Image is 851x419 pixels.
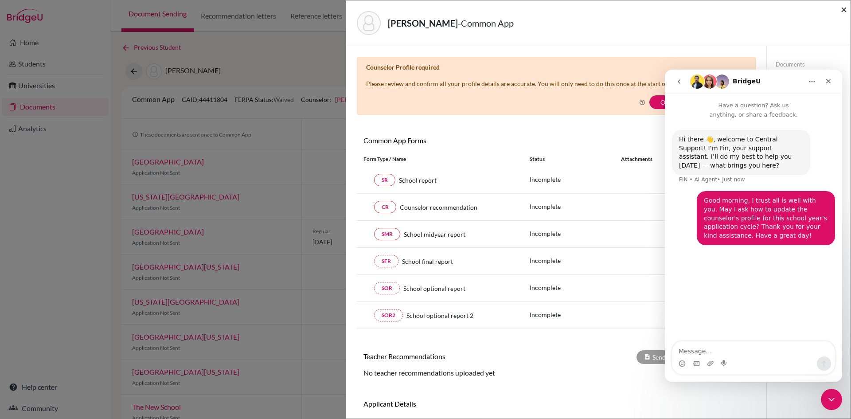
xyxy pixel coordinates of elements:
span: School optional report [403,284,465,293]
a: SR [374,174,395,186]
p: Incomplete [530,202,621,211]
h6: Applicant Details [363,399,550,408]
p: Incomplete [530,175,621,184]
div: Send Teacher Recommendations [636,350,749,364]
div: Attachments [621,155,676,163]
div: Form Type / Name [357,155,523,163]
a: Documents [767,57,851,72]
button: Close [841,4,847,15]
iframe: Intercom live chat [821,389,842,410]
p: Incomplete [530,283,621,292]
iframe: Intercom live chat [665,70,842,382]
b: Counselor Profile required [366,63,440,71]
button: Open Counselor Profilearrow_forward [649,95,746,109]
a: SOR2 [374,309,403,321]
a: SOR [374,282,400,294]
strong: [PERSON_NAME] [388,18,458,28]
a: CR [374,201,396,213]
div: Status [530,155,621,163]
a: SFR [374,255,398,267]
p: Incomplete [530,229,621,238]
span: School final report [402,257,453,266]
span: × [841,3,847,16]
h6: Common App Forms [357,136,556,145]
span: School midyear report [404,230,465,239]
span: Counselor recommendation [400,203,477,212]
p: Please review and confirm all your profile details are accurate. You will only need to do this on... [366,79,727,88]
a: SMR [374,228,400,240]
div: No teacher recommendations uploaded yet [357,368,756,378]
a: Open Counselor Profile [660,98,726,106]
p: Incomplete [530,310,621,319]
span: School report [399,176,437,185]
h6: Teacher Recommendations [357,352,556,360]
span: School optional report 2 [406,311,473,320]
p: Incomplete [530,256,621,265]
span: - Common App [458,18,514,28]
